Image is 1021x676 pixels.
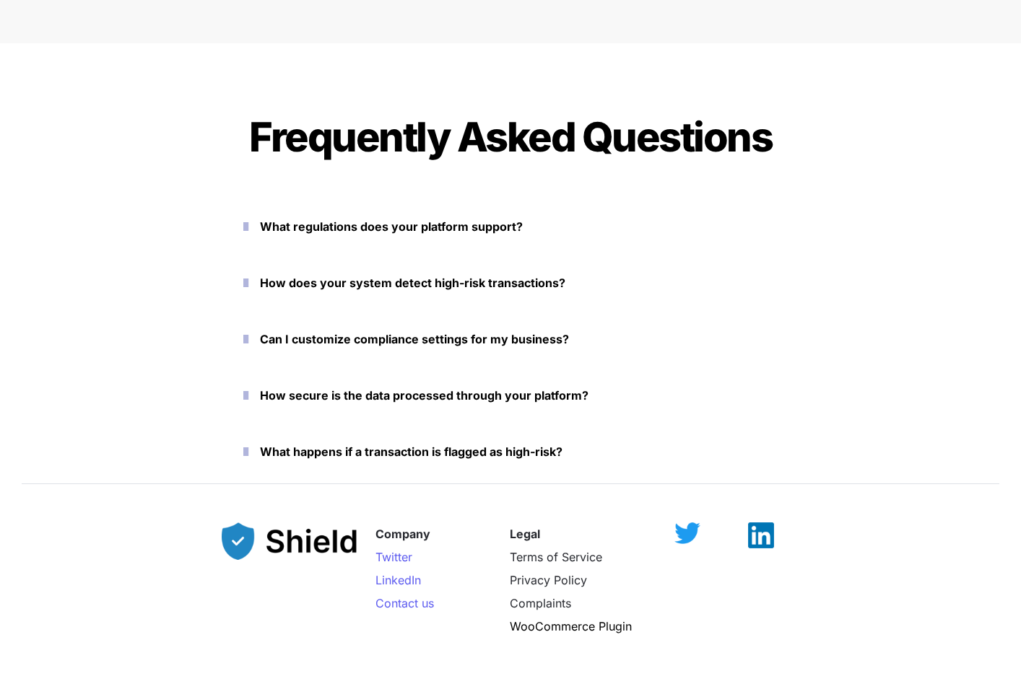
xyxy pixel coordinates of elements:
strong: Company [375,527,430,541]
a: Complaints [510,596,571,610]
button: What happens if a transaction is flagged as high-risk? [222,429,799,474]
strong: Legal [510,527,540,541]
a: LinkedIn [375,573,421,587]
strong: How does your system detect high-risk transactions? [260,276,565,290]
a: Contact us [375,596,434,610]
button: Can I customize compliance settings for my business? [222,317,799,361]
a: Terms of Service [510,550,602,564]
span: Frequently Asked Questions [249,113,772,162]
button: How does your system detect high-risk transactions? [222,260,799,305]
strong: Can I customize compliance settings for my business? [260,332,569,346]
button: What regulations does your platform support? [222,204,799,249]
button: How secure is the data processed through your platform? [222,373,799,418]
a: WooCommerce Plugin [510,619,632,633]
strong: What regulations does your platform support? [260,219,523,234]
strong: What happens if a transaction is flagged as high-risk? [260,444,562,459]
strong: How secure is the data processed through your platform? [260,388,588,403]
a: Privacy Policy [510,573,587,587]
a: Twitter [375,550,412,564]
